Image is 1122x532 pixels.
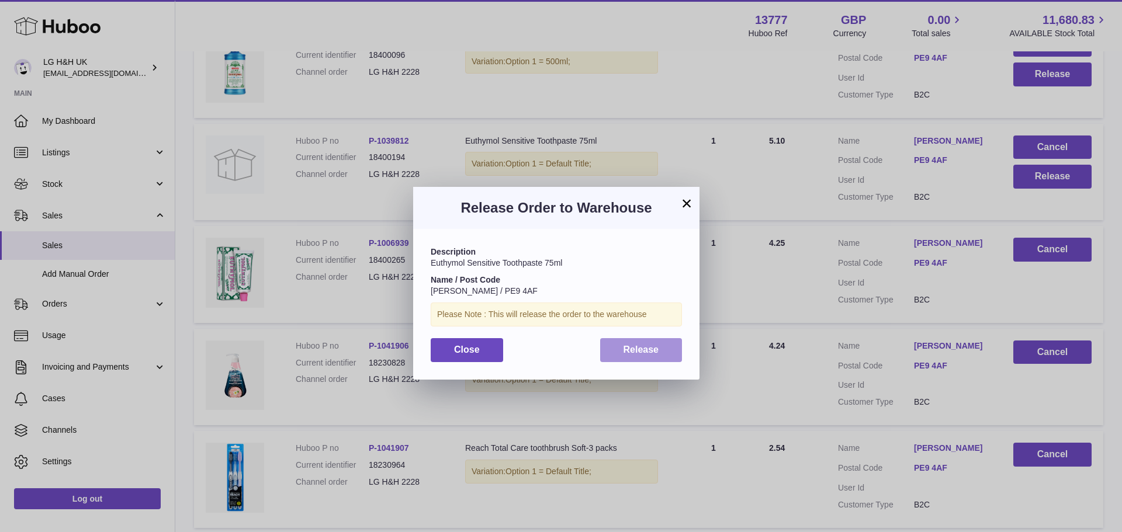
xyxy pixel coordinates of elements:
[600,338,683,362] button: Release
[431,247,476,256] strong: Description
[431,302,682,326] div: Please Note : This will release the order to the warehouse
[680,196,694,210] button: ×
[431,286,538,295] span: [PERSON_NAME] / PE9 4AF
[454,345,480,354] span: Close
[431,275,500,284] strong: Name / Post Code
[431,258,562,267] span: Euthymol Sensitive Toothpaste 75ml
[431,199,682,217] h3: Release Order to Warehouse
[431,338,503,362] button: Close
[624,345,659,354] span: Release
